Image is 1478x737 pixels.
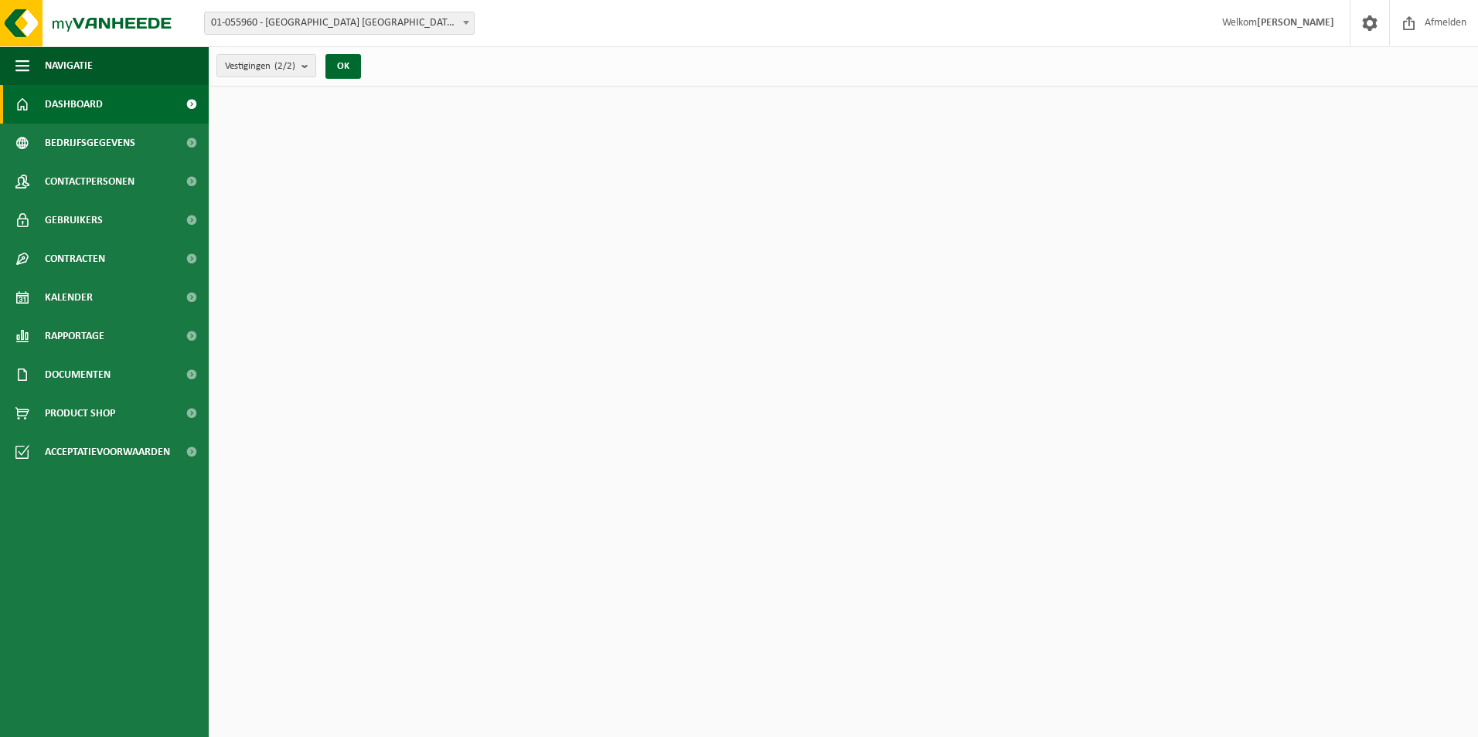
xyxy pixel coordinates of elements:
[45,46,93,85] span: Navigatie
[216,54,316,77] button: Vestigingen(2/2)
[325,54,361,79] button: OK
[204,12,475,35] span: 01-055960 - ROCKWOOL BELGIUM NV - WIJNEGEM
[205,12,474,34] span: 01-055960 - ROCKWOOL BELGIUM NV - WIJNEGEM
[45,85,103,124] span: Dashboard
[45,239,105,278] span: Contracten
[45,278,93,317] span: Kalender
[274,61,295,71] count: (2/2)
[45,201,103,239] span: Gebruikers
[225,55,295,78] span: Vestigingen
[1257,17,1334,29] strong: [PERSON_NAME]
[45,317,104,355] span: Rapportage
[45,355,111,394] span: Documenten
[45,394,115,433] span: Product Shop
[45,124,135,162] span: Bedrijfsgegevens
[45,162,135,201] span: Contactpersonen
[45,433,170,471] span: Acceptatievoorwaarden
